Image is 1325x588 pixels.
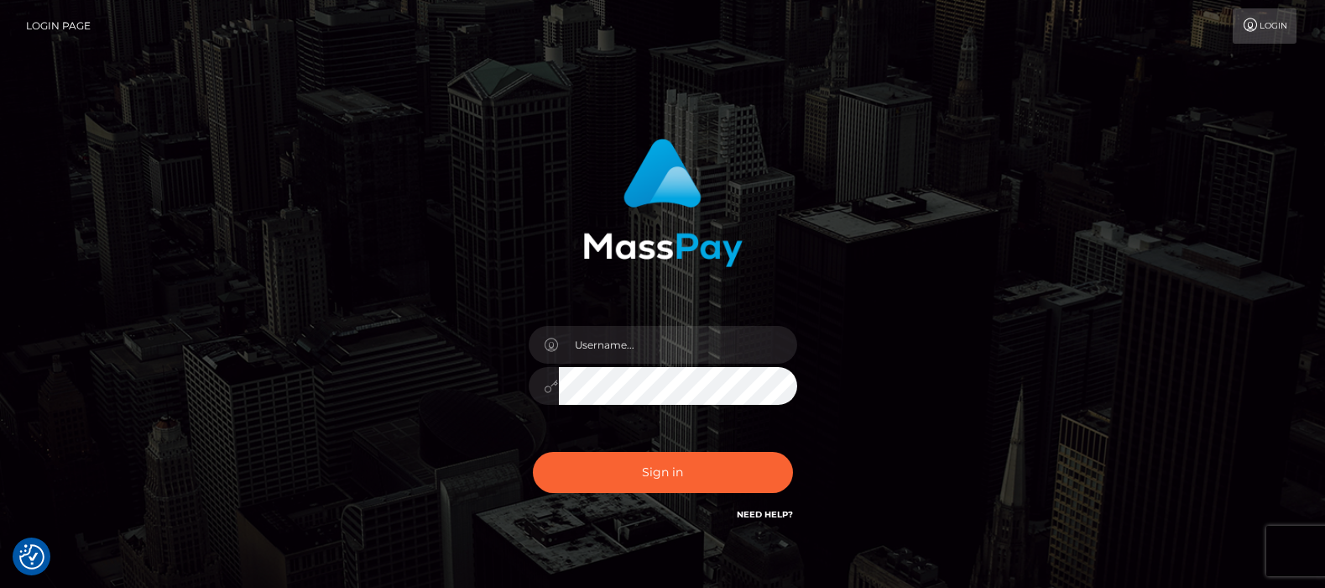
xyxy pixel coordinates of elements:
[19,544,44,570] img: Revisit consent button
[1233,8,1296,44] a: Login
[533,452,793,493] button: Sign in
[737,509,793,520] a: Need Help?
[19,544,44,570] button: Consent Preferences
[583,139,743,267] img: MassPay Login
[26,8,91,44] a: Login Page
[559,326,797,364] input: Username...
